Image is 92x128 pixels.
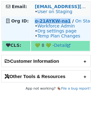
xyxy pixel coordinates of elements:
a: Workforce Admin [37,23,75,28]
a: File a bug report! [61,86,91,91]
footer: App not working? 🪳 [1,86,91,92]
span: • [35,9,72,14]
td: 💚 8 💚 - [31,41,90,51]
strong: Org ID: [11,18,29,23]
a: Temp Plan Changes [37,33,80,38]
a: User on Staging [37,9,72,14]
a: Detail [54,43,70,48]
h2: Customer Information [2,55,90,67]
span: • • • [35,23,80,38]
strong: CLS: [6,43,21,48]
strong: Email: [12,4,27,9]
a: Org settings page [37,28,76,33]
h2: Other Tools & Resources [2,71,90,82]
a: o-21AYKW-na1 [35,18,71,23]
strong: / [72,18,74,23]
